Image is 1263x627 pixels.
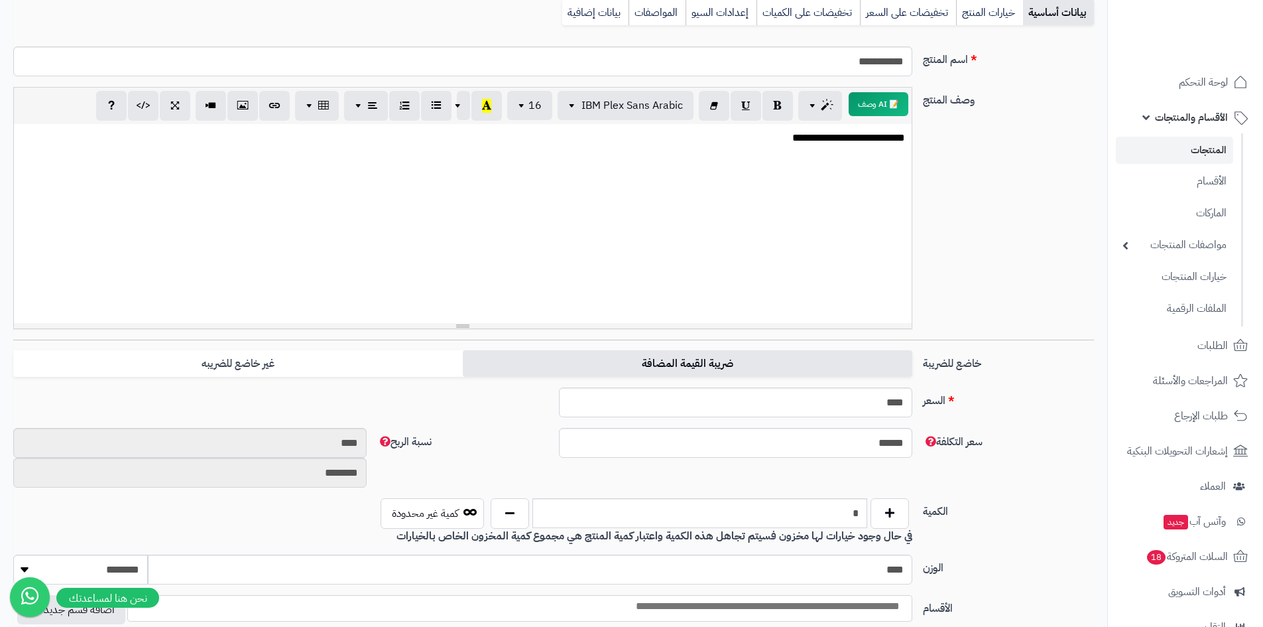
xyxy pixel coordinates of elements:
span: أدوات التسويق [1168,583,1226,601]
b: في حال وجود خيارات لها مخزون فسيتم تجاهل هذه الكمية واعتبار كمية المنتج هي مجموع كمية المخزون الخ... [396,528,912,544]
span: نسبة الربح [377,434,432,450]
span: الأقسام والمنتجات [1155,108,1228,127]
img: logo-2.png [1173,27,1250,54]
a: الماركات [1116,199,1233,228]
span: لوحة التحكم [1179,73,1228,92]
span: الطلبات [1197,336,1228,355]
span: سعر التكلفة [923,434,983,450]
a: لوحة التحكم [1116,66,1255,98]
span: طلبات الإرجاع [1174,407,1228,425]
a: المنتجات [1116,137,1233,164]
label: السعر [918,387,1099,409]
label: وصف المنتج [918,87,1099,108]
label: اسم المنتج [918,46,1099,68]
label: الوزن [918,555,1099,576]
span: إشعارات التحويلات البنكية [1127,442,1228,460]
span: جديد [1164,515,1188,529]
label: غير خاضع للضريبه [13,350,463,378]
a: المراجعات والأسئلة [1116,365,1255,397]
a: الملفات الرقمية [1116,295,1233,323]
a: مواصفات المنتجات [1116,231,1233,259]
span: 18 [1146,549,1166,565]
span: IBM Plex Sans Arabic [581,98,683,113]
label: خاضع للضريبة [918,350,1099,372]
a: الطلبات [1116,330,1255,362]
label: الأقسام [918,595,1099,616]
button: 📝 AI وصف [849,92,908,116]
a: السلات المتروكة18 [1116,541,1255,573]
a: أدوات التسويق [1116,576,1255,608]
label: ضريبة القيمة المضافة [463,350,912,378]
a: طلبات الإرجاع [1116,400,1255,432]
button: IBM Plex Sans Arabic [558,91,693,120]
a: الأقسام [1116,167,1233,196]
a: خيارات المنتجات [1116,263,1233,291]
span: وآتس آب [1162,512,1226,531]
span: المراجعات والأسئلة [1153,372,1228,390]
button: اضافة قسم جديد [17,595,125,624]
a: إشعارات التحويلات البنكية [1116,435,1255,467]
button: 16 [507,91,552,120]
a: العملاء [1116,470,1255,502]
label: الكمية [918,498,1099,520]
span: العملاء [1200,477,1226,496]
a: وآتس آبجديد [1116,506,1255,537]
span: 16 [528,98,542,113]
span: السلات المتروكة [1146,547,1228,566]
